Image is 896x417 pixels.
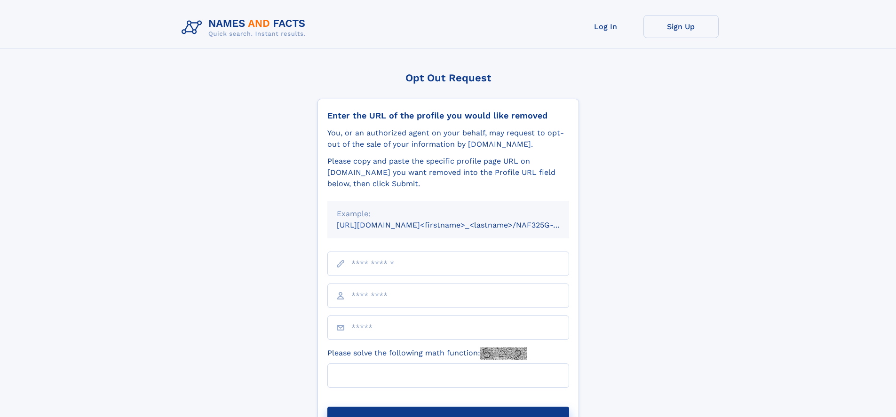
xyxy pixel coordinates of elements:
[317,72,579,84] div: Opt Out Request
[327,347,527,360] label: Please solve the following math function:
[178,15,313,40] img: Logo Names and Facts
[327,127,569,150] div: You, or an authorized agent on your behalf, may request to opt-out of the sale of your informatio...
[327,110,569,121] div: Enter the URL of the profile you would like removed
[337,208,560,220] div: Example:
[337,220,587,229] small: [URL][DOMAIN_NAME]<firstname>_<lastname>/NAF325G-xxxxxxxx
[568,15,643,38] a: Log In
[327,156,569,189] div: Please copy and paste the specific profile page URL on [DOMAIN_NAME] you want removed into the Pr...
[643,15,719,38] a: Sign Up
